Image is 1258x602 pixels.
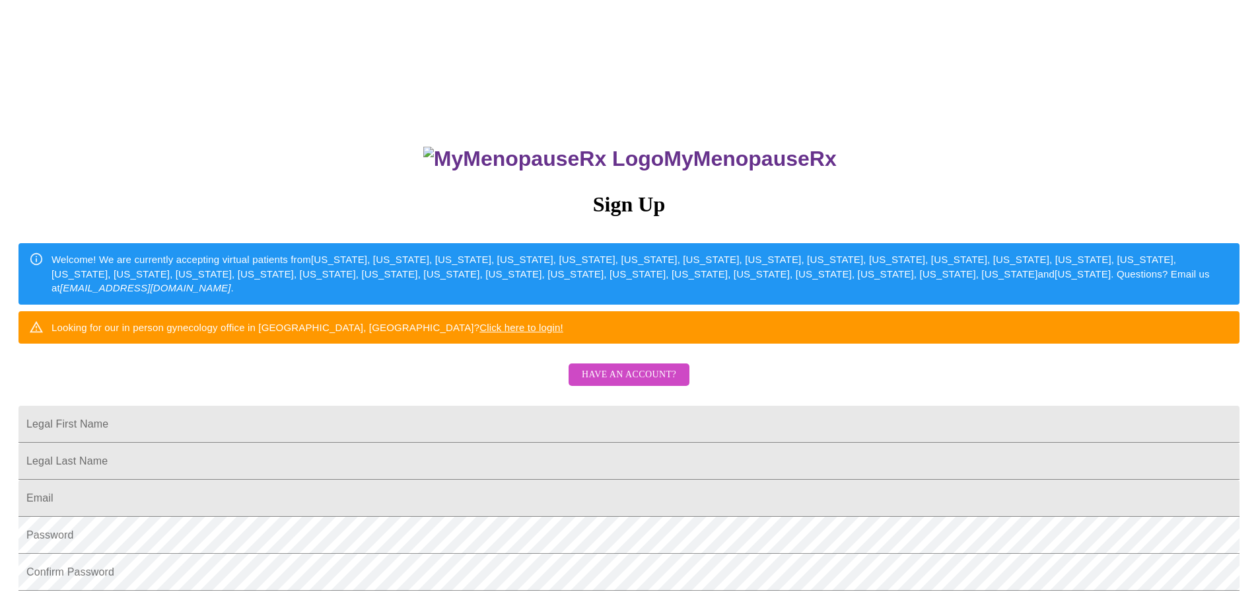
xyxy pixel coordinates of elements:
h3: MyMenopauseRx [20,147,1240,171]
span: Have an account? [582,367,676,383]
div: Looking for our in person gynecology office in [GEOGRAPHIC_DATA], [GEOGRAPHIC_DATA]? [52,315,563,340]
a: Click here to login! [479,322,563,333]
div: Welcome! We are currently accepting virtual patients from [US_STATE], [US_STATE], [US_STATE], [US... [52,247,1229,300]
img: MyMenopauseRx Logo [423,147,664,171]
button: Have an account? [569,363,689,387]
h3: Sign Up [18,192,1240,217]
a: Have an account? [565,378,693,389]
em: [EMAIL_ADDRESS][DOMAIN_NAME] [60,282,231,293]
